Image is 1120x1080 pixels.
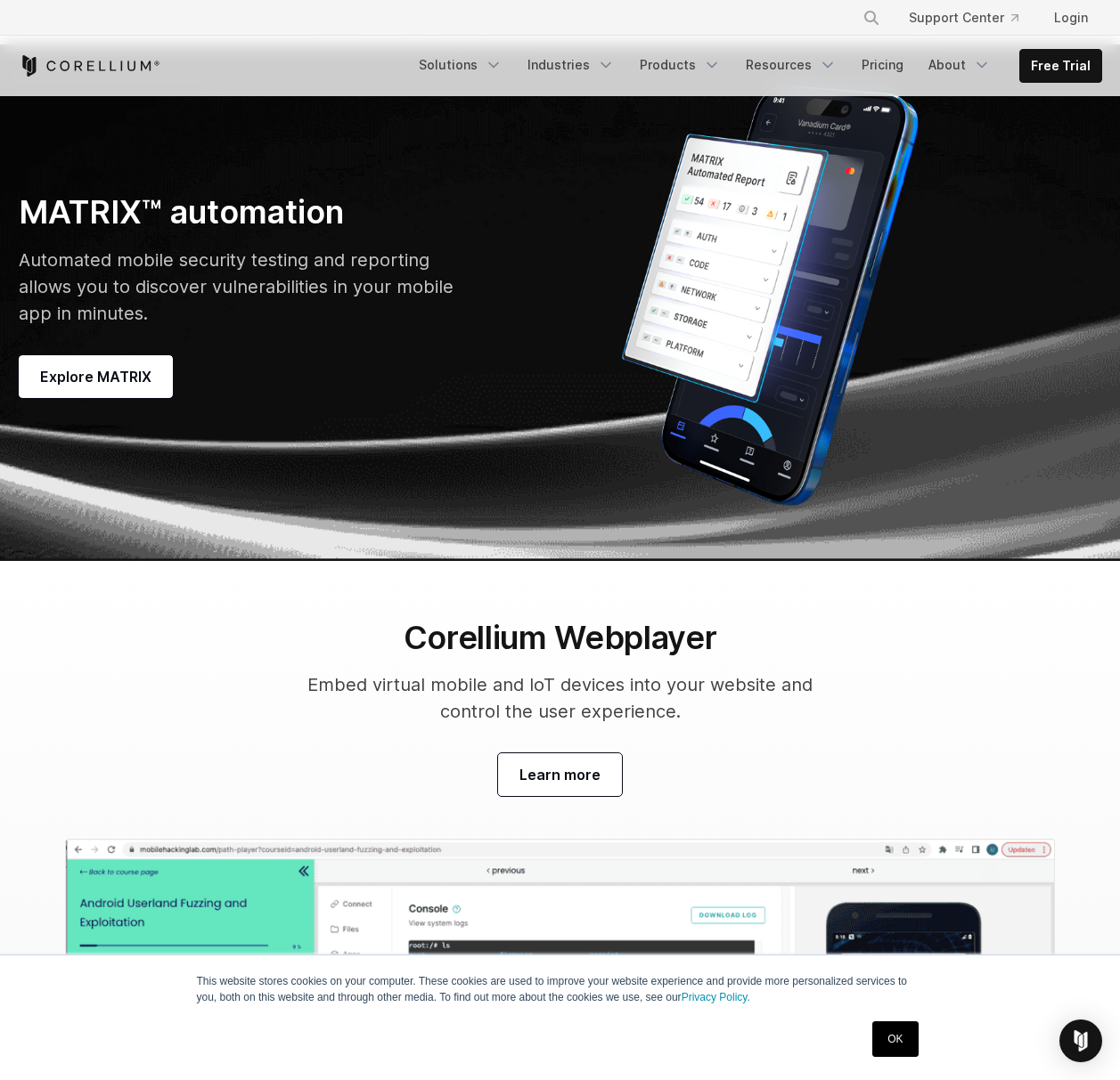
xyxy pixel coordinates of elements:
a: About [918,49,1001,81]
a: Privacy Policy. [682,991,750,1003]
div: Open Intercom Messenger [1059,1019,1102,1062]
a: Explore MATRIX [19,355,173,398]
span: Learn more [519,764,601,785]
a: Corellium Home [19,55,160,77]
a: Resources [735,49,847,81]
a: Support Center [895,2,1033,34]
div: Navigation Menu [408,49,1102,83]
a: Free Trial [1020,50,1101,82]
div: Navigation Menu [841,2,1102,34]
a: Pricing [851,49,914,81]
button: Search [855,2,887,34]
p: Embed virtual mobile and IoT devices into your website and control the user experience. [298,671,822,725]
a: Products [629,49,732,81]
a: Login [1040,2,1102,34]
span: Explore MATRIX [40,366,151,387]
img: Corellium's virtual hardware platform; MATRIX Automated Report [578,73,961,518]
p: This website stores cookies on your computer. These cookies are used to improve your website expe... [197,973,924,1005]
span: Automated mobile security testing and reporting allows you to discover vulnerabilities in your mo... [19,249,454,324]
a: Solutions [408,49,513,81]
h2: Corellium Webplayer [298,618,822,657]
a: Visit our blog [498,753,622,796]
a: OK [872,1021,918,1057]
h3: MATRIX™ automation [19,192,454,232]
a: Industries [517,49,625,81]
